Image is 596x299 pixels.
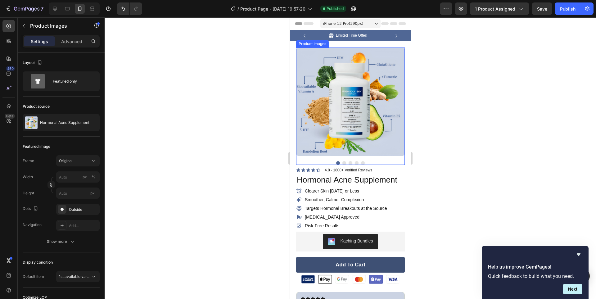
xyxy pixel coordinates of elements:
span: 1 product assigned [475,6,515,12]
input: px [56,188,100,199]
div: Outside [69,207,98,212]
div: Featured only [53,74,91,88]
div: % [92,174,95,180]
span: / [237,6,239,12]
button: 7 [2,2,46,15]
div: Featured image [23,144,50,149]
div: Layout [23,59,43,67]
button: % [81,173,88,181]
button: Original [56,155,100,166]
p: 7 [41,5,43,12]
span: Save [537,6,547,11]
button: 1 product assigned [470,2,529,15]
div: px [83,174,87,180]
div: Publish [560,6,576,12]
p: Hormonal Acne Supplement [40,120,89,125]
h2: Help us improve GemPages! [488,263,582,271]
div: Beta [5,114,15,119]
div: Display condition [23,260,53,265]
p: Quick feedback to build what you need. [488,273,582,279]
button: Publish [555,2,581,15]
button: 1st available variant [56,271,100,282]
input: px% [56,171,100,183]
div: Navigation [23,222,42,228]
span: 1st available variant [59,274,94,279]
p: Advanced [61,38,82,45]
div: Help us improve GemPages! [488,251,582,294]
label: Frame [23,158,34,164]
button: Show more [23,236,100,247]
div: Add... [69,223,98,229]
button: Save [532,2,552,15]
div: Show more [47,238,76,245]
p: Product Images [30,22,83,29]
iframe: Design area [290,17,411,299]
span: Product Page - [DATE] 19:57:20 [240,6,305,12]
div: Undo/Redo [117,2,142,15]
button: px [90,173,97,181]
div: Default item [23,274,44,279]
span: Published [327,6,344,11]
span: Original [59,158,73,164]
div: 450 [6,66,15,71]
label: Width [23,174,33,180]
img: product feature img [25,116,38,129]
div: Product source [23,104,50,109]
p: Settings [31,38,48,45]
button: Hide survey [575,251,582,258]
label: Height [23,190,34,196]
button: Next question [563,284,582,294]
div: Dots [23,205,39,213]
span: px [90,191,95,195]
